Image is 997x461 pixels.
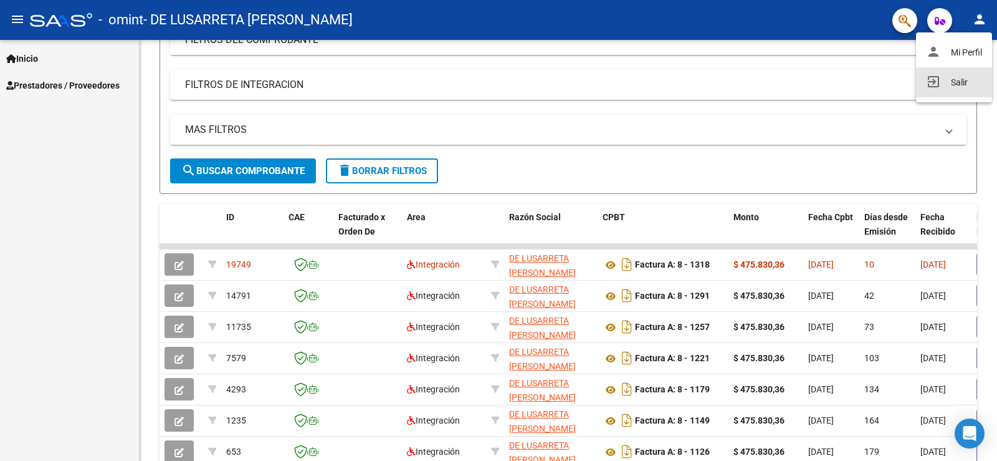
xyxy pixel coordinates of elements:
[509,316,576,340] span: DE LUSARRETA [PERSON_NAME]
[619,286,635,306] i: Descargar documento
[504,204,598,259] datatable-header-cell: Razón Social
[920,260,946,269] span: [DATE]
[864,447,879,457] span: 179
[635,385,710,395] strong: Factura A: 8 - 1179
[333,204,402,259] datatable-header-cell: Facturado x Orden De
[337,163,352,178] mat-icon: delete
[619,410,635,430] i: Descargar documento
[337,165,427,177] span: Borrar Filtros
[170,70,966,100] mat-expansion-panel-header: FILTROS DE INTEGRACION
[920,353,946,363] span: [DATE]
[509,345,593,371] div: 23253617594
[185,123,937,137] mat-panel-title: MAS FILTROS
[733,447,785,457] strong: $ 475.830,36
[509,284,576,309] span: DE LUSARRETA [PERSON_NAME]
[864,212,908,236] span: Días desde Emisión
[170,158,316,183] button: Buscar Comprobante
[864,291,874,301] span: 42
[733,260,785,269] strong: $ 475.830,36
[864,384,879,394] span: 134
[509,251,593,278] div: 23253617594
[635,416,710,426] strong: Factura A: 8 - 1149
[864,260,874,269] span: 10
[181,165,305,177] span: Buscar Comprobante
[338,212,385,236] span: Facturado x Orden De
[509,378,576,402] span: DE LUSARRETA [PERSON_NAME]
[619,348,635,368] i: Descargar documento
[733,353,785,363] strong: $ 475.830,36
[920,415,946,425] span: [DATE]
[509,376,593,402] div: 23253617594
[407,212,426,222] span: Area
[598,204,728,259] datatable-header-cell: CPBT
[808,291,834,301] span: [DATE]
[920,384,946,394] span: [DATE]
[143,6,353,34] span: - DE LUSARRETA [PERSON_NAME]
[635,260,710,270] strong: Factura A: 8 - 1318
[920,212,955,236] span: Fecha Recibido
[407,384,460,394] span: Integración
[619,379,635,399] i: Descargar documento
[6,52,38,66] span: Inicio
[635,323,710,332] strong: Factura A: 8 - 1257
[619,255,635,274] i: Descargar documento
[509,253,576,278] span: DE LUSARRETA [PERSON_NAME]
[10,12,25,27] mat-icon: menu
[808,353,834,363] span: [DATE]
[6,79,120,92] span: Prestadores / Proveedores
[402,204,486,259] datatable-header-cell: Area
[226,353,246,363] span: 7579
[226,384,246,394] span: 4293
[808,322,834,332] span: [DATE]
[407,291,460,301] span: Integración
[955,419,985,449] div: Open Intercom Messenger
[509,283,593,309] div: 23253617594
[808,260,834,269] span: [DATE]
[733,384,785,394] strong: $ 475.830,36
[289,212,305,222] span: CAE
[864,415,879,425] span: 164
[407,415,460,425] span: Integración
[326,158,438,183] button: Borrar Filtros
[920,447,946,457] span: [DATE]
[226,322,251,332] span: 11735
[808,384,834,394] span: [DATE]
[972,12,987,27] mat-icon: person
[509,407,593,434] div: 23253617594
[284,204,333,259] datatable-header-cell: CAE
[226,415,246,425] span: 1235
[226,447,241,457] span: 653
[181,163,196,178] mat-icon: search
[920,322,946,332] span: [DATE]
[864,322,874,332] span: 73
[509,314,593,340] div: 23253617594
[808,212,853,222] span: Fecha Cpbt
[803,204,859,259] datatable-header-cell: Fecha Cpbt
[221,204,284,259] datatable-header-cell: ID
[808,447,834,457] span: [DATE]
[509,347,576,371] span: DE LUSARRETA [PERSON_NAME]
[915,204,971,259] datatable-header-cell: Fecha Recibido
[98,6,143,34] span: - omint
[733,415,785,425] strong: $ 475.830,36
[185,78,937,92] mat-panel-title: FILTROS DE INTEGRACION
[407,353,460,363] span: Integración
[635,447,710,457] strong: Factura A: 8 - 1126
[864,353,879,363] span: 103
[733,322,785,332] strong: $ 475.830,36
[170,115,966,145] mat-expansion-panel-header: MAS FILTROS
[226,291,251,301] span: 14791
[733,212,759,222] span: Monto
[407,447,460,457] span: Integración
[859,204,915,259] datatable-header-cell: Días desde Emisión
[619,317,635,337] i: Descargar documento
[226,260,251,269] span: 19749
[407,260,460,269] span: Integración
[509,212,561,222] span: Razón Social
[603,212,625,222] span: CPBT
[635,291,710,301] strong: Factura A: 8 - 1291
[635,354,710,364] strong: Factura A: 8 - 1221
[920,291,946,301] span: [DATE]
[808,415,834,425] span: [DATE]
[728,204,803,259] datatable-header-cell: Monto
